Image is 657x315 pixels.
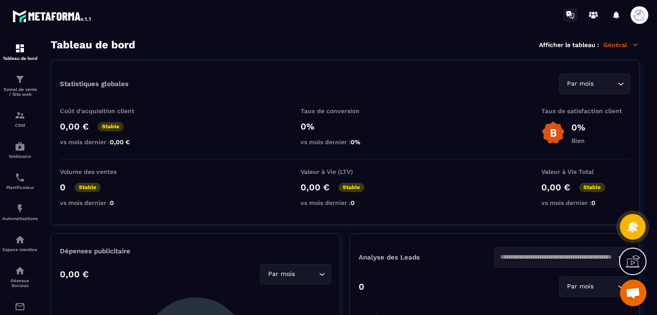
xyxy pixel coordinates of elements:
p: Coût d'acquisition client [60,107,149,114]
span: 0% [351,138,360,146]
p: Général [603,41,639,49]
p: Tableau de bord [2,56,38,61]
img: logo [12,8,92,24]
p: Afficher le tableau : [539,41,599,48]
p: Dépenses publicitaire [60,247,331,255]
a: formationformationCRM [2,103,38,134]
p: Taux de conversion [301,107,389,114]
p: Webinaire [2,154,38,159]
p: Stable [579,183,605,192]
img: b-badge-o.b3b20ee6.svg [541,121,565,145]
p: Analyse des Leads [359,253,494,261]
img: formation [15,110,25,121]
p: Automatisations [2,216,38,221]
img: formation [15,43,25,54]
span: 0,00 € [110,138,130,146]
span: 0 [351,199,355,206]
img: formation [15,74,25,85]
div: Search for option [494,247,630,268]
p: 0 [359,281,364,292]
p: vs mois dernier : [301,138,389,146]
a: Ouvrir le chat [620,280,646,306]
p: Taux de satisfaction client [541,107,630,114]
p: Stable [74,183,101,192]
img: social-network [15,265,25,276]
img: automations [15,141,25,152]
span: Par mois [266,269,297,279]
p: vs mois dernier : [301,199,389,206]
h3: Tableau de bord [51,39,135,51]
input: Search for option [297,269,317,279]
img: automations [15,234,25,245]
a: automationsautomationsEspace membre [2,228,38,259]
p: Volume des ventes [60,168,149,175]
p: Planificateur [2,185,38,190]
p: 0,00 € [60,269,89,280]
p: 0 [60,182,66,193]
span: Par mois [565,79,595,89]
span: 0 [591,199,595,206]
div: Search for option [260,264,331,284]
p: Statistiques globales [60,80,129,88]
a: automationsautomationsAutomatisations [2,197,38,228]
p: Espace membre [2,247,38,252]
p: 0,00 € [60,121,89,132]
p: Stable [338,183,364,192]
div: Search for option [559,74,630,94]
p: Stable [98,122,124,131]
a: formationformationTableau de bord [2,36,38,67]
p: CRM [2,123,38,128]
p: 0% [301,121,389,132]
div: Search for option [559,276,630,297]
a: automationsautomationsWebinaire [2,134,38,165]
p: Tunnel de vente / Site web [2,87,38,97]
p: 0,00 € [301,182,329,193]
p: Bien [571,137,585,144]
img: automations [15,203,25,214]
p: 0,00 € [541,182,570,193]
span: Par mois [565,282,595,291]
p: Valeur à Vie (LTV) [301,168,389,175]
input: Search for option [500,252,615,262]
p: 0% [571,122,585,133]
a: formationformationTunnel de vente / Site web [2,67,38,103]
img: scheduler [15,172,25,183]
input: Search for option [595,282,615,291]
p: vs mois dernier : [541,199,630,206]
img: email [15,301,25,312]
p: vs mois dernier : [60,199,149,206]
input: Search for option [595,79,615,89]
p: vs mois dernier : [60,138,149,146]
p: Valeur à Vie Total [541,168,630,175]
a: schedulerschedulerPlanificateur [2,165,38,197]
span: 0 [110,199,114,206]
a: social-networksocial-networkRéseaux Sociaux [2,259,38,295]
p: Réseaux Sociaux [2,278,38,288]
